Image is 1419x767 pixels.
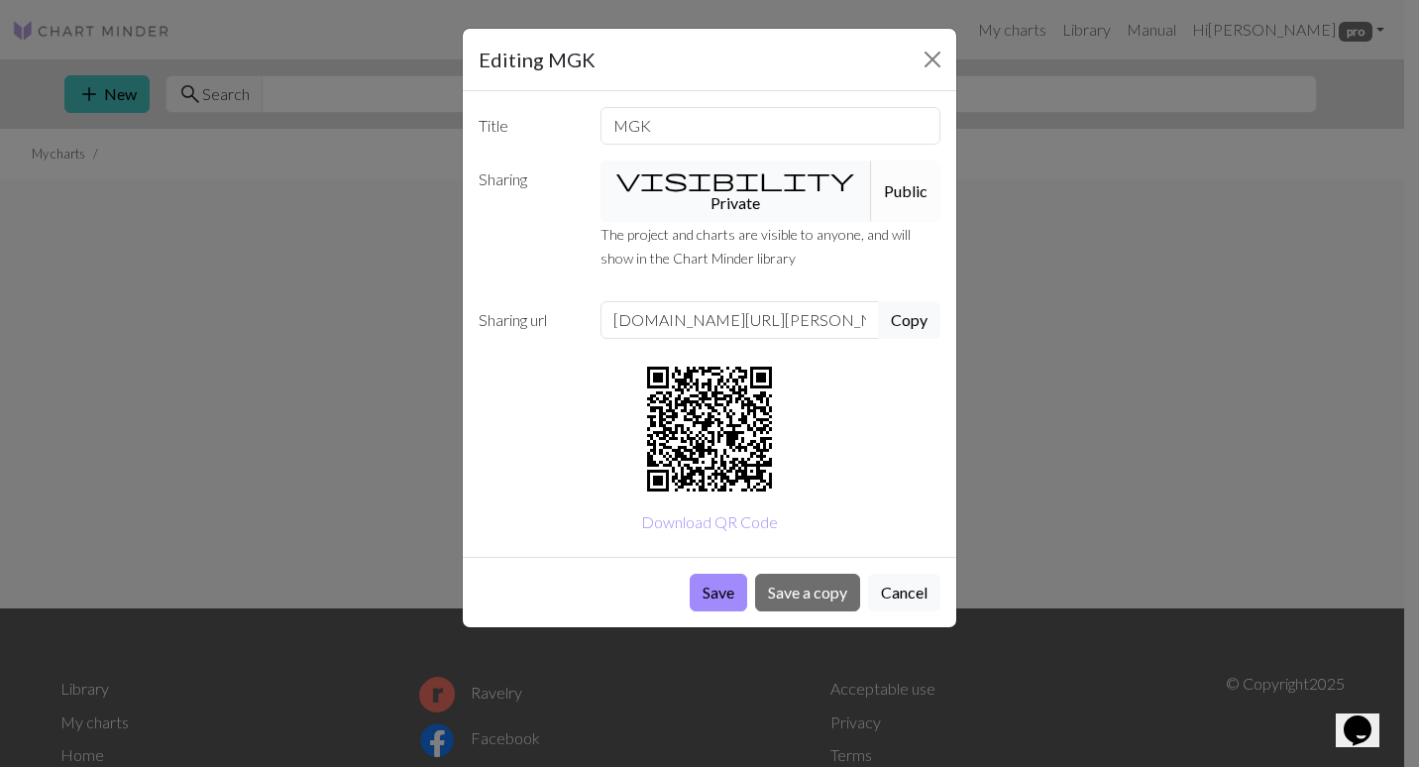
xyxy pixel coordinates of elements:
button: Public [871,161,940,222]
span: visibility [616,165,854,193]
button: Save a copy [755,574,860,611]
button: Download QR Code [628,503,791,541]
button: Cancel [868,574,940,611]
label: Sharing url [467,301,589,339]
h5: Editing MGK [479,45,596,74]
label: Sharing [467,161,589,222]
iframe: chat widget [1336,688,1399,747]
small: The project and charts are visible to anyone, and will show in the Chart Minder library [600,226,911,267]
button: Copy [878,301,940,339]
label: Title [467,107,589,145]
button: Close [917,44,948,75]
button: Save [690,574,747,611]
button: Private [600,161,873,222]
